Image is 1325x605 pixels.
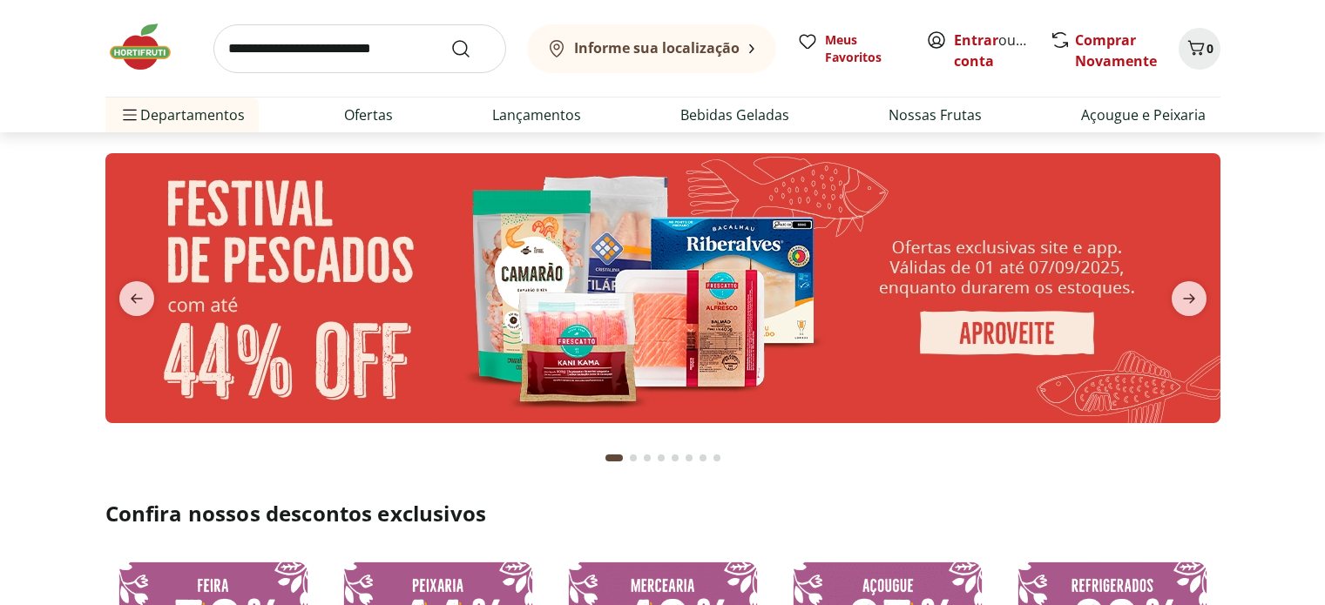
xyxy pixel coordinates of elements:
b: Informe sua localização [574,38,740,57]
a: Açougue e Peixaria [1081,104,1206,125]
a: Entrar [954,30,998,50]
button: Carrinho [1179,28,1220,70]
span: Meus Favoritos [825,31,905,66]
button: Go to page 5 from fs-carousel [668,437,682,479]
h2: Confira nossos descontos exclusivos [105,500,1220,528]
button: Menu [119,94,140,136]
button: Go to page 2 from fs-carousel [626,437,640,479]
a: Meus Favoritos [797,31,905,66]
button: Submit Search [450,38,492,59]
a: Nossas Frutas [889,104,982,125]
button: Go to page 3 from fs-carousel [640,437,654,479]
a: Ofertas [344,104,393,125]
button: previous [105,281,168,316]
span: 0 [1207,40,1213,57]
a: Criar conta [954,30,1050,71]
span: Departamentos [119,94,245,136]
img: Hortifruti [105,21,193,73]
a: Bebidas Geladas [680,104,789,125]
button: Informe sua localização [527,24,776,73]
span: ou [954,30,1031,71]
button: Go to page 7 from fs-carousel [696,437,710,479]
a: Lançamentos [492,104,581,125]
button: Go to page 6 from fs-carousel [682,437,696,479]
a: Comprar Novamente [1075,30,1157,71]
button: Current page from fs-carousel [602,437,626,479]
input: search [213,24,506,73]
img: pescados [105,153,1220,423]
button: Go to page 8 from fs-carousel [710,437,724,479]
button: Go to page 4 from fs-carousel [654,437,668,479]
button: next [1158,281,1220,316]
